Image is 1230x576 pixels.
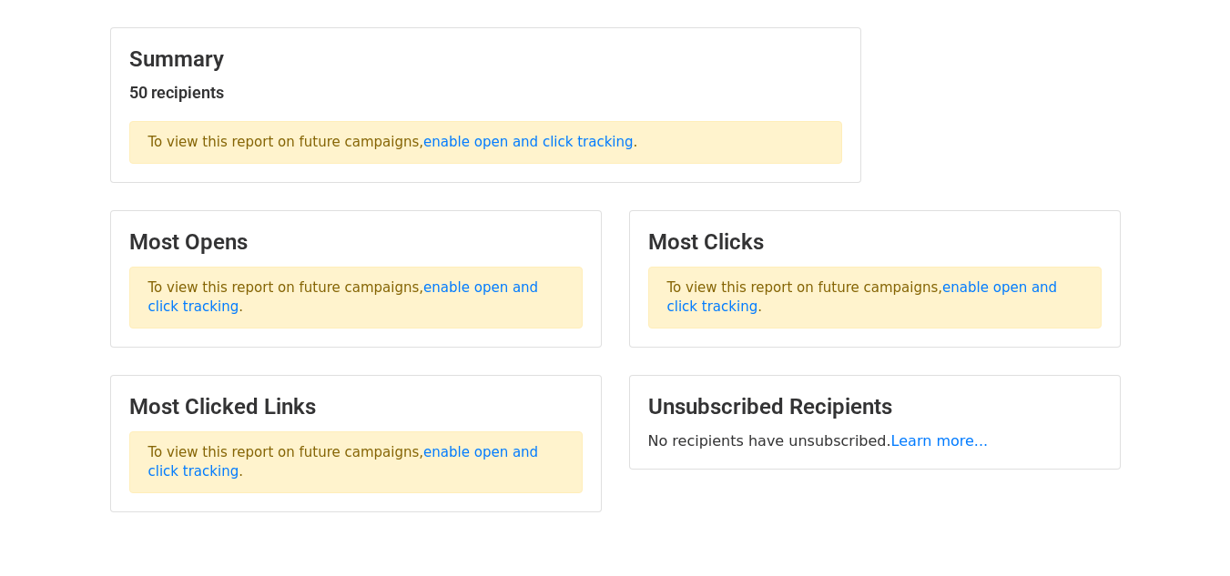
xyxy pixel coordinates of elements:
[648,431,1102,450] p: No recipients have unsubscribed.
[148,279,539,315] a: enable open and click tracking
[129,83,842,103] h5: 50 recipients
[648,267,1102,328] p: To view this report on future campaigns, .
[129,46,842,73] h3: Summary
[129,394,583,420] h3: Most Clicked Links
[129,121,842,164] p: To view this report on future campaigns, .
[648,394,1102,420] h3: Unsubscribed Recipients
[423,134,633,150] a: enable open and click tracking
[1139,489,1230,576] iframe: Chat Widget
[129,267,583,328] p: To view this report on future campaigns, .
[148,444,539,480] a: enable open and click tracking
[648,229,1102,256] h3: Most Clicks
[891,432,989,450] a: Learn more...
[129,229,583,256] h3: Most Opens
[129,431,583,493] p: To view this report on future campaigns, .
[667,279,1058,315] a: enable open and click tracking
